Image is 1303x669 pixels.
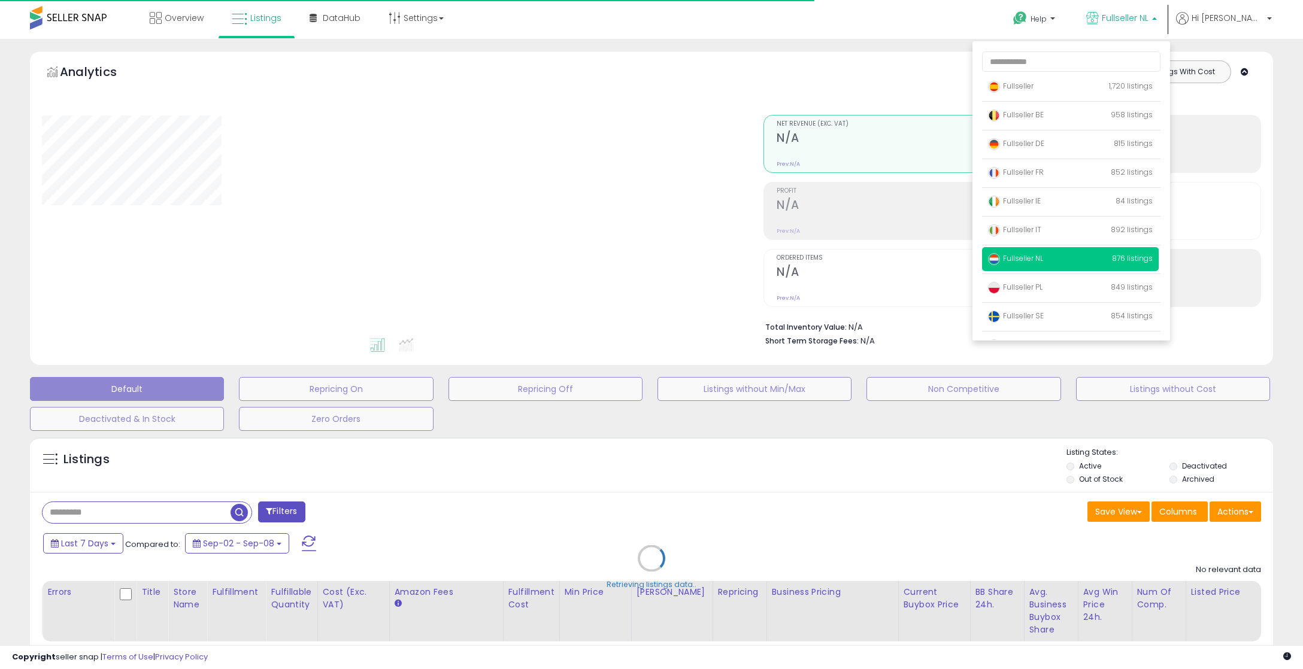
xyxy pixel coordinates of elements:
img: france.png [988,167,1000,179]
span: 1,720 listings [1109,81,1153,91]
span: 854 listings [1111,311,1153,321]
span: Hi [PERSON_NAME] [1192,12,1263,24]
small: Prev: N/A [777,160,800,168]
h5: Analytics [60,63,140,83]
img: belgium.png [988,110,1000,121]
a: Help [1004,2,1067,39]
b: Total Inventory Value: [765,322,847,332]
img: spain.png [988,81,1000,93]
span: 852 listings [1111,167,1153,177]
strong: Copyright [12,651,56,662]
span: Overview [165,12,204,24]
span: Net Revenue (Exc. VAT) [777,121,1005,127]
span: 815 listings [1114,138,1153,148]
span: DataHub [323,12,360,24]
h2: N/A [777,265,1005,281]
span: Ordered Items [777,255,1005,261]
img: netherlands.png [988,253,1000,265]
button: Listings With Cost [1138,64,1227,80]
span: Fullseller NL [1102,12,1149,24]
span: Fullseller PL [988,282,1043,292]
span: 958 listings [1111,110,1153,120]
img: uk.png [988,339,1000,351]
img: poland.png [988,282,1000,294]
button: Non Competitive [866,377,1060,401]
span: Fullseller UK [988,339,1044,349]
span: Fullseller SE [988,311,1044,321]
img: ireland.png [988,196,1000,208]
span: Fullseller NL [988,253,1043,263]
span: N/A [860,335,875,346]
button: Repricing On [239,377,433,401]
span: Fullseller FR [988,167,1044,177]
span: Fullseller IT [988,224,1041,235]
span: 876 listings [1112,253,1153,263]
span: Fullseller BE [988,110,1044,120]
span: 892 listings [1111,224,1153,235]
span: Fullseller [988,81,1034,91]
img: italy.png [988,224,1000,236]
small: Prev: N/A [777,227,800,235]
span: Fullseller DE [988,138,1044,148]
span: 84 listings [1116,196,1153,206]
small: Prev: N/A [777,294,800,302]
button: Listings without Cost [1076,377,1270,401]
span: Profit [777,188,1005,194]
img: sweden.png [988,311,1000,323]
button: Default [30,377,224,401]
i: Get Help [1013,11,1028,26]
div: seller snap | | [12,652,208,663]
button: Repricing Off [449,377,643,401]
span: Listings [250,12,281,24]
span: 849 listings [1111,282,1153,292]
img: germany.png [988,138,1000,150]
li: N/A [765,319,1252,333]
a: Hi [PERSON_NAME] [1176,12,1272,39]
span: Help [1031,14,1047,24]
h2: N/A [777,131,1005,147]
span: 465 listings [1111,339,1153,349]
h2: N/A [777,198,1005,214]
span: Fullseller IE [988,196,1041,206]
div: Retrieving listings data.. [607,579,696,590]
button: Zero Orders [239,407,433,431]
button: Deactivated & In Stock [30,407,224,431]
b: Short Term Storage Fees: [765,336,859,346]
button: Listings without Min/Max [657,377,852,401]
